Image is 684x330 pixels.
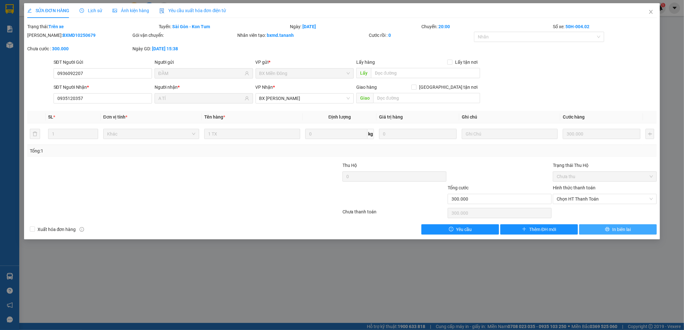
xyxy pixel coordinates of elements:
span: VP Nhận [256,85,273,90]
span: user [245,96,249,101]
div: Số xe: [552,23,657,30]
input: 0 [563,129,640,139]
b: Trên xe [48,24,64,29]
div: VP gửi [256,59,354,66]
b: [DATE] [303,24,316,29]
span: Yêu cầu [456,226,472,233]
div: Chưa thanh toán [342,208,447,219]
span: Yêu cầu xuất hóa đơn điện tử [159,8,226,13]
span: Chưa thu [557,172,653,181]
span: Đơn vị tính [103,114,127,120]
b: BXMD10250679 [63,33,96,38]
span: Chọn HT Thanh Toán [557,194,653,204]
span: picture [113,8,117,13]
span: Khác [107,129,195,139]
span: Tên hàng [204,114,225,120]
span: exclamation-circle [449,227,453,232]
span: In biên lai [612,226,631,233]
div: SĐT Người Nhận [54,84,152,91]
div: Trạng thái Thu Hộ [553,162,657,169]
input: 0 [379,129,457,139]
input: VD: Bàn, Ghế [204,129,300,139]
input: Dọc đường [373,93,480,103]
div: Người gửi [155,59,253,66]
span: Xuất hóa đơn hàng [35,226,79,233]
div: Người nhận [155,84,253,91]
input: Tên người nhận [158,95,243,102]
div: Nhân viên tạo: [238,32,368,39]
span: Lấy hàng [356,60,375,65]
span: clock-circle [80,8,84,13]
div: SĐT Người Gửi [54,59,152,66]
div: Trạng thái: [27,23,158,30]
span: printer [605,227,610,232]
div: Cước rồi : [369,32,473,39]
div: Ngày: [290,23,421,30]
span: info-circle [80,227,84,232]
span: Thu Hộ [342,163,357,168]
span: Giao hàng [356,85,377,90]
b: 0 [388,33,391,38]
div: Tuyến: [158,23,290,30]
span: kg [367,129,374,139]
label: Hình thức thanh toán [553,185,595,190]
div: Gói vận chuyển: [132,32,236,39]
input: Ghi Chú [462,129,558,139]
b: 20:00 [438,24,450,29]
span: close [648,9,654,14]
span: plus [522,227,527,232]
span: [GEOGRAPHIC_DATA] tận nơi [417,84,480,91]
button: plus [646,129,654,139]
b: Sài Gòn - Kon Tum [173,24,210,29]
span: Lấy tận nơi [452,59,480,66]
span: SL [48,114,53,120]
button: plusThêm ĐH mới [500,224,578,235]
span: Ảnh kiện hàng [113,8,149,13]
div: Chuyến: [421,23,552,30]
span: Giá trị hàng [379,114,403,120]
img: icon [159,8,165,13]
span: Lịch sử [80,8,102,13]
span: user [245,71,249,76]
div: Ngày GD: [132,45,236,52]
span: Giao [356,93,373,103]
button: printerIn biên lai [579,224,657,235]
div: [PERSON_NAME]: [27,32,131,39]
span: Lấy [356,68,371,78]
span: BX Miền Đông [259,69,350,78]
span: Định lượng [328,114,351,120]
span: SỬA ĐƠN HÀNG [27,8,69,13]
input: Tên người gửi [158,70,243,77]
b: 300.000 [52,46,69,51]
th: Ghi chú [459,111,560,123]
span: edit [27,8,32,13]
span: Tổng cước [448,185,469,190]
button: Close [642,3,660,21]
b: 50H-004.02 [565,24,589,29]
button: delete [30,129,40,139]
div: Chưa cước : [27,45,131,52]
button: exclamation-circleYêu cầu [421,224,499,235]
span: BX Phạm Văn Đồng [259,94,350,103]
span: Cước hàng [563,114,585,120]
b: [DATE] 15:38 [152,46,178,51]
input: Dọc đường [371,68,480,78]
span: Thêm ĐH mới [529,226,556,233]
div: Tổng: 1 [30,147,264,154]
b: bxmd.tananh [267,33,294,38]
